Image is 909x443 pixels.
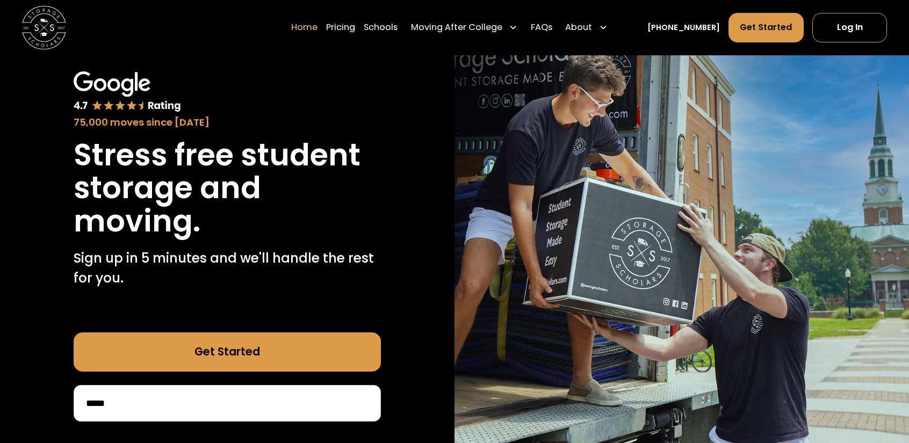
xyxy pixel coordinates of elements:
a: Get Started [74,332,381,372]
p: Sign up in 5 minutes and we'll handle the rest for you. [74,249,381,288]
div: About [561,12,612,42]
h1: Stress free student storage and moving. [74,139,381,238]
img: Google 4.7 star rating [74,71,181,113]
a: Schools [364,12,398,42]
div: 75,000 moves since [DATE] [74,115,381,130]
a: FAQs [531,12,552,42]
img: Storage Scholars main logo [22,5,66,49]
div: Moving After College [411,21,502,34]
a: Get Started [728,13,804,42]
a: Pricing [326,12,355,42]
div: Moving After College [407,12,522,42]
a: Log In [812,13,887,42]
div: About [565,21,592,34]
a: [PHONE_NUMBER] [647,21,720,33]
a: Home [291,12,318,42]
